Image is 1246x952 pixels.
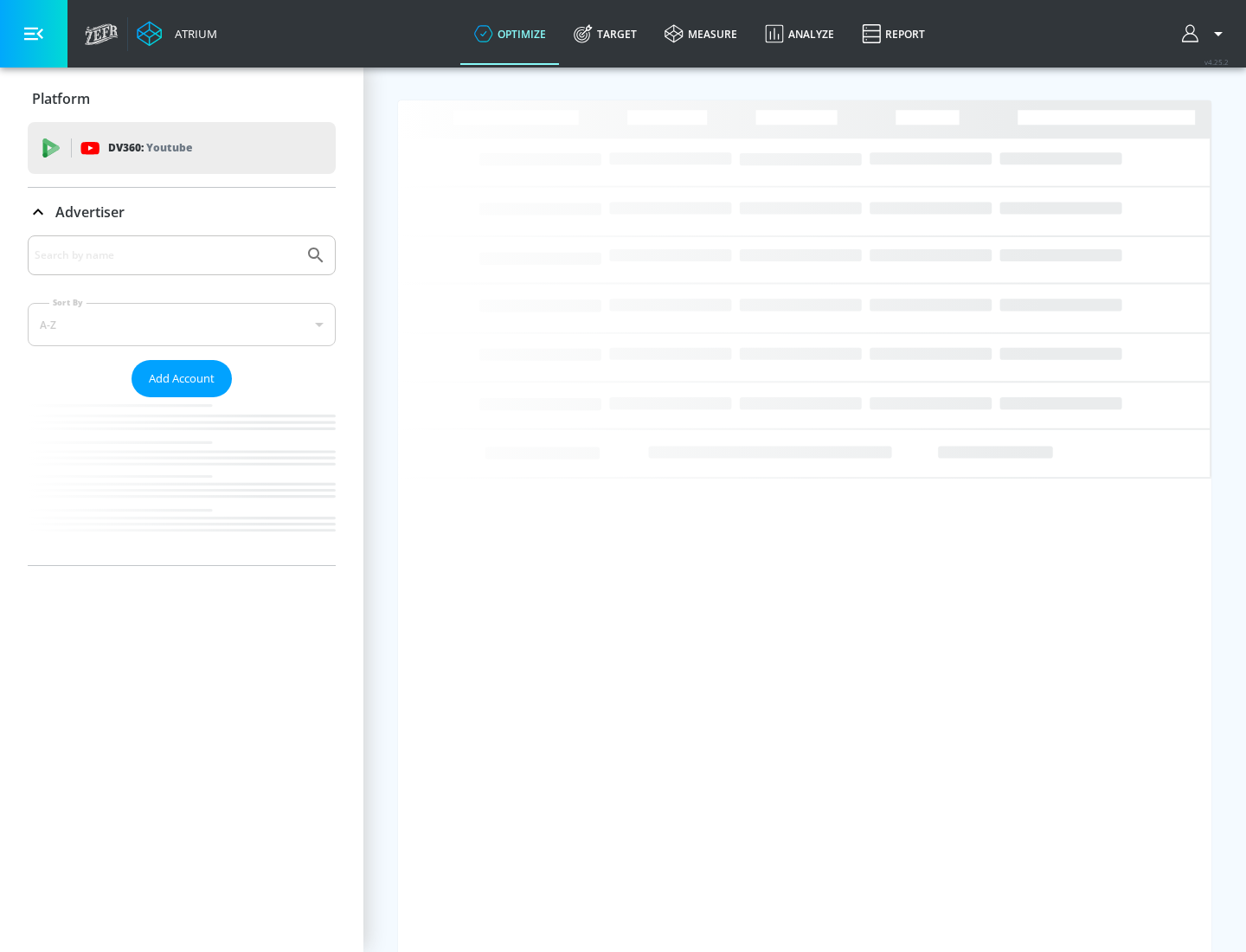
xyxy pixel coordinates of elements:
div: Advertiser [28,235,336,565]
p: Advertiser [55,203,125,222]
a: Analyze [751,3,848,65]
div: A-Z [28,303,336,346]
span: Add Account [149,369,215,389]
div: DV360: Youtube [28,122,336,174]
button: Add Account [132,360,232,397]
p: DV360: [108,138,192,158]
nav: list of Advertiser [28,397,336,565]
div: Platform [28,74,336,123]
a: Report [848,3,939,65]
a: optimize [460,3,560,65]
a: Target [560,3,651,65]
p: Platform [32,89,90,108]
div: Atrium [168,26,217,42]
a: Atrium [137,21,217,47]
span: v 4.25.2 [1204,57,1229,67]
input: Search by name [35,244,297,267]
div: Advertiser [28,188,336,236]
p: Youtube [146,138,192,157]
label: Sort By [49,297,87,308]
a: measure [651,3,751,65]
